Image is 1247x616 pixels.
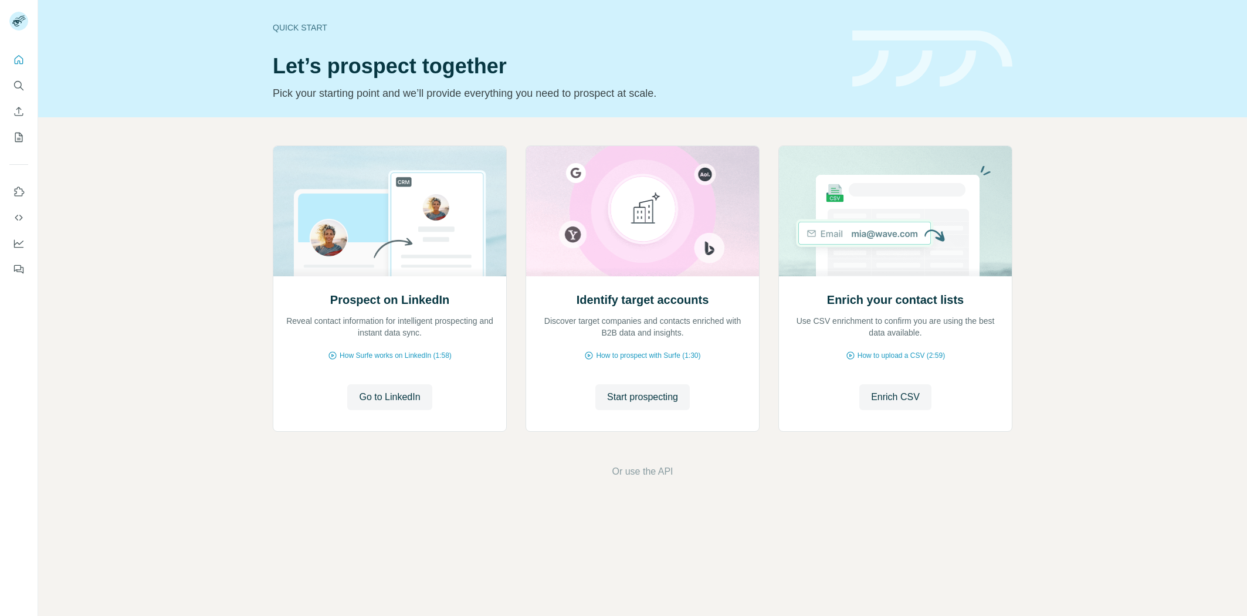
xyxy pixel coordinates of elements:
[347,384,432,410] button: Go to LinkedIn
[595,384,690,410] button: Start prospecting
[9,75,28,96] button: Search
[577,292,709,308] h2: Identify target accounts
[791,315,1000,339] p: Use CSV enrichment to confirm you are using the best data available.
[330,292,449,308] h2: Prospect on LinkedIn
[285,315,494,339] p: Reveal contact information for intelligent prospecting and instant data sync.
[596,350,700,361] span: How to prospect with Surfe (1:30)
[526,146,760,276] img: Identify target accounts
[538,315,747,339] p: Discover target companies and contacts enriched with B2B data and insights.
[9,127,28,148] button: My lists
[340,350,452,361] span: How Surfe works on LinkedIn (1:58)
[9,259,28,280] button: Feedback
[9,181,28,202] button: Use Surfe on LinkedIn
[778,146,1012,276] img: Enrich your contact lists
[607,390,678,404] span: Start prospecting
[858,350,945,361] span: How to upload a CSV (2:59)
[273,55,838,78] h1: Let’s prospect together
[9,101,28,122] button: Enrich CSV
[9,49,28,70] button: Quick start
[859,384,931,410] button: Enrich CSV
[612,465,673,479] button: Or use the API
[359,390,420,404] span: Go to LinkedIn
[273,85,838,101] p: Pick your starting point and we’ll provide everything you need to prospect at scale.
[273,146,507,276] img: Prospect on LinkedIn
[852,31,1012,87] img: banner
[871,390,920,404] span: Enrich CSV
[9,207,28,228] button: Use Surfe API
[827,292,964,308] h2: Enrich your contact lists
[273,22,838,33] div: Quick start
[9,233,28,254] button: Dashboard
